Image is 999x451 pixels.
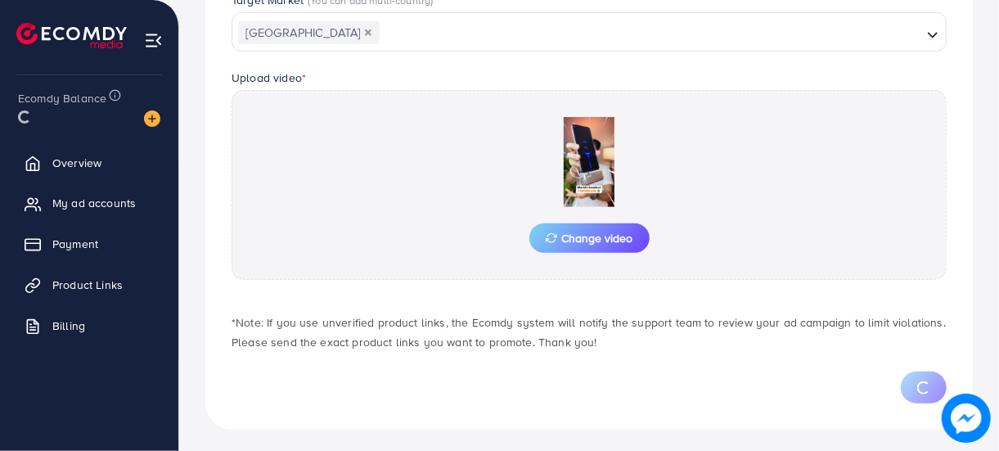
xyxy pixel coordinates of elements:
label: Upload video [232,70,306,86]
span: Product Links [52,277,123,293]
img: image [942,394,991,443]
span: Billing [52,318,85,334]
div: Search for option [232,12,947,52]
a: My ad accounts [12,187,166,219]
p: *Note: If you use unverified product links, the Ecomdy system will notify the support team to rev... [232,313,947,352]
a: Overview [12,147,166,179]
span: Payment [52,236,98,252]
input: Search for option [381,20,920,46]
img: image [144,110,160,127]
button: Change video [529,223,650,253]
img: menu [144,31,163,50]
img: Preview Image [507,117,671,207]
a: Payment [12,228,166,260]
span: Ecomdy Balance [18,90,106,106]
img: logo [16,23,127,48]
span: [GEOGRAPHIC_DATA] [238,21,380,44]
button: Deselect Pakistan [364,29,372,37]
span: My ad accounts [52,195,136,211]
span: Change video [546,232,633,244]
a: Product Links [12,268,166,301]
a: Billing [12,309,166,342]
span: Overview [52,155,101,171]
